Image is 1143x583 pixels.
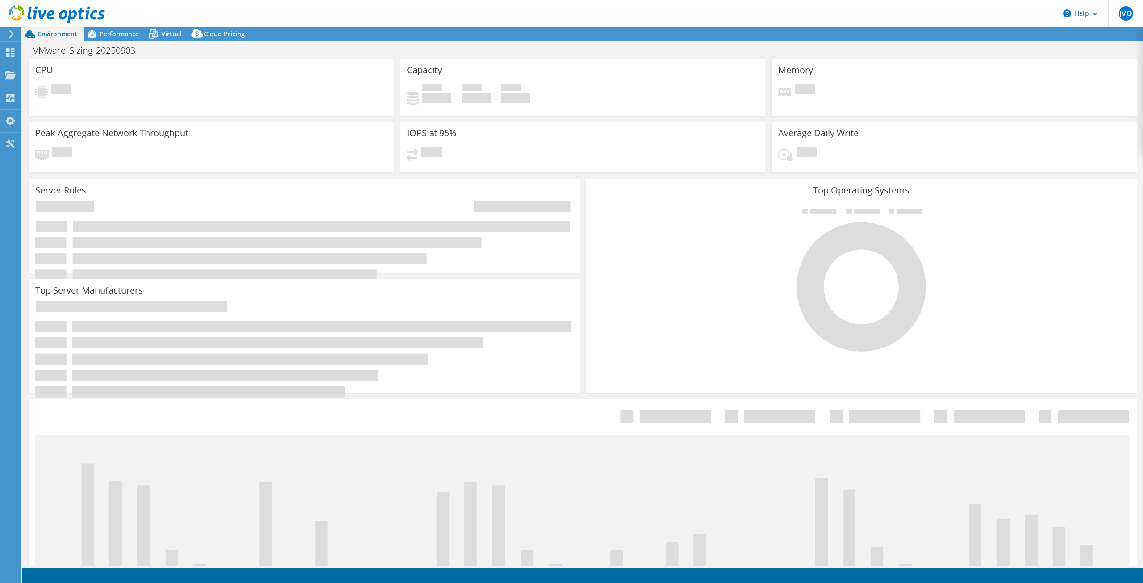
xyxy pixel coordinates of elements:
span: Pending [51,84,71,96]
span: Total [501,84,521,93]
span: JVO [1119,6,1133,21]
h3: Average Daily Write [778,128,859,138]
h4: 0 GiB [501,93,530,103]
span: Pending [421,147,442,159]
span: Pending [52,147,72,159]
h3: Top Server Manufacturers [35,285,143,295]
span: Virtual [161,29,182,38]
span: Pending [797,147,817,159]
h3: Memory [778,65,813,75]
h3: Capacity [407,65,442,75]
span: Environment [38,29,77,38]
span: Free [462,84,482,93]
span: Cloud Pricing [204,29,245,38]
h3: Server Roles [35,185,86,195]
span: Performance [100,29,139,38]
h3: Peak Aggregate Network Throughput [35,128,188,138]
h3: Top Operating Systems [592,185,1130,195]
span: Pending [795,84,815,96]
h3: IOPS at 95% [407,128,457,138]
h1: VMware_Sizing_20250903 [29,46,149,55]
svg: \n [1063,9,1071,17]
h4: 0 GiB [422,93,451,103]
span: Used [422,84,442,93]
h4: 0 GiB [462,93,491,103]
h3: CPU [35,65,53,75]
